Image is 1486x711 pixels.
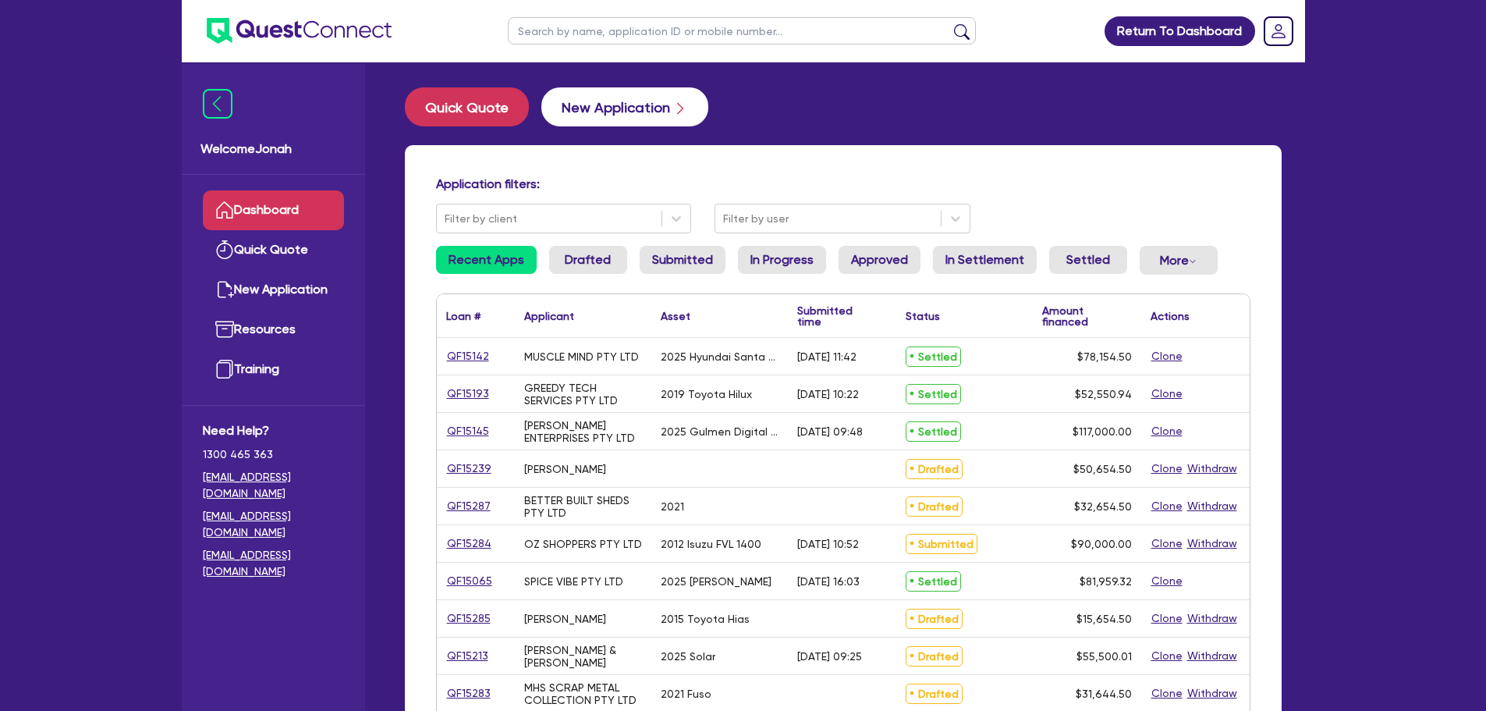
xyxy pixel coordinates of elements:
div: Asset [661,311,690,322]
div: Loan # [446,311,481,322]
div: Amount financed [1042,305,1132,327]
span: Need Help? [203,421,344,440]
div: BETTER BUILT SHEDS PTY LTD [524,494,642,519]
span: $50,654.50 [1073,463,1132,475]
button: Withdraw [1186,497,1238,515]
div: 2019 Toyota Hilux [661,388,752,400]
div: Status [906,311,940,322]
span: $32,654.50 [1074,500,1132,513]
div: Applicant [524,311,574,322]
div: MUSCLE MIND PTY LTD [524,350,639,363]
span: Welcome Jonah [200,140,346,158]
a: QF15284 [446,535,492,553]
h4: Application filters: [436,176,1250,191]
span: $52,550.94 [1075,388,1132,400]
div: 2025 Hyundai Santa Fe [661,350,778,363]
a: Quick Quote [405,87,541,126]
a: QF15287 [446,497,491,515]
a: Dashboard [203,190,344,230]
img: new-application [215,280,234,299]
a: QF15239 [446,460,492,478]
span: $55,500.01 [1076,650,1132,663]
span: $78,154.50 [1077,350,1132,363]
div: Actions [1151,311,1190,322]
button: Clone [1151,572,1183,590]
div: 2012 Isuzu FVL 1400 [661,538,761,550]
button: Clone [1151,347,1183,365]
a: New Application [541,87,708,126]
button: Clone [1151,684,1183,702]
a: QF15193 [446,385,490,403]
a: Return To Dashboard [1105,16,1255,46]
div: OZ SHOPPERS PTY LTD [524,538,642,550]
a: QF15283 [446,684,491,702]
span: $117,000.00 [1073,425,1132,438]
div: Submitted time [797,305,873,327]
button: Clone [1151,460,1183,478]
img: quest-connect-logo-blue [207,18,392,44]
span: Submitted [906,534,977,554]
a: New Application [203,270,344,310]
span: Drafted [906,459,963,479]
img: training [215,360,234,379]
div: 2021 Fuso [661,688,711,700]
div: [DATE] 10:52 [797,538,859,550]
a: [EMAIL_ADDRESS][DOMAIN_NAME] [203,547,344,580]
span: $90,000.00 [1071,538,1132,550]
a: Recent Apps [436,246,537,274]
div: [DATE] 09:25 [797,650,862,663]
button: Quick Quote [405,87,529,126]
button: Dropdown toggle [1140,246,1218,275]
a: [EMAIL_ADDRESS][DOMAIN_NAME] [203,469,344,502]
button: Withdraw [1186,535,1238,553]
a: [EMAIL_ADDRESS][DOMAIN_NAME] [203,508,344,541]
span: $31,644.50 [1076,688,1132,700]
span: Settled [906,347,961,367]
a: Drafted [549,246,627,274]
div: 2021 [661,500,684,513]
button: Withdraw [1186,610,1238,627]
div: [DATE] 09:48 [797,425,863,438]
button: Withdraw [1186,460,1238,478]
button: Clone [1151,497,1183,515]
span: Drafted [906,496,963,517]
button: Clone [1151,385,1183,403]
button: Clone [1151,422,1183,440]
img: icon-menu-close [203,89,232,119]
div: GREEDY TECH SERVICES PTY LTD [524,382,642,407]
div: 2025 Solar [661,650,715,663]
button: Withdraw [1186,647,1238,665]
a: QF15145 [446,422,490,440]
a: Dropdown toggle [1258,11,1299,52]
span: 1300 465 363 [203,446,344,463]
img: resources [215,320,234,339]
a: QF15213 [446,647,489,665]
button: Clone [1151,610,1183,627]
div: [PERSON_NAME] [524,613,606,625]
span: Drafted [906,609,963,629]
img: quick-quote [215,240,234,259]
a: Training [203,350,344,389]
a: Settled [1049,246,1127,274]
a: In Settlement [933,246,1037,274]
a: In Progress [738,246,826,274]
div: [DATE] 11:42 [797,350,856,363]
div: [PERSON_NAME] [524,463,606,475]
div: [DATE] 16:03 [797,575,860,588]
button: Clone [1151,647,1183,665]
span: Settled [906,421,961,442]
div: 2025 [PERSON_NAME] [661,575,771,588]
span: Settled [906,384,961,404]
a: Approved [839,246,920,274]
div: [PERSON_NAME] ENTERPRISES PTY LTD [524,419,642,444]
div: [DATE] 10:22 [797,388,859,400]
span: Drafted [906,684,963,704]
span: Drafted [906,646,963,667]
div: 2015 Toyota Hias [661,613,750,625]
a: QF15285 [446,610,491,627]
span: $81,959.32 [1080,575,1132,588]
div: 2025 Gulmen Digital CPM Cup Machine [661,425,778,438]
a: QF15065 [446,572,493,590]
span: $15,654.50 [1076,613,1132,625]
a: Resources [203,310,344,350]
